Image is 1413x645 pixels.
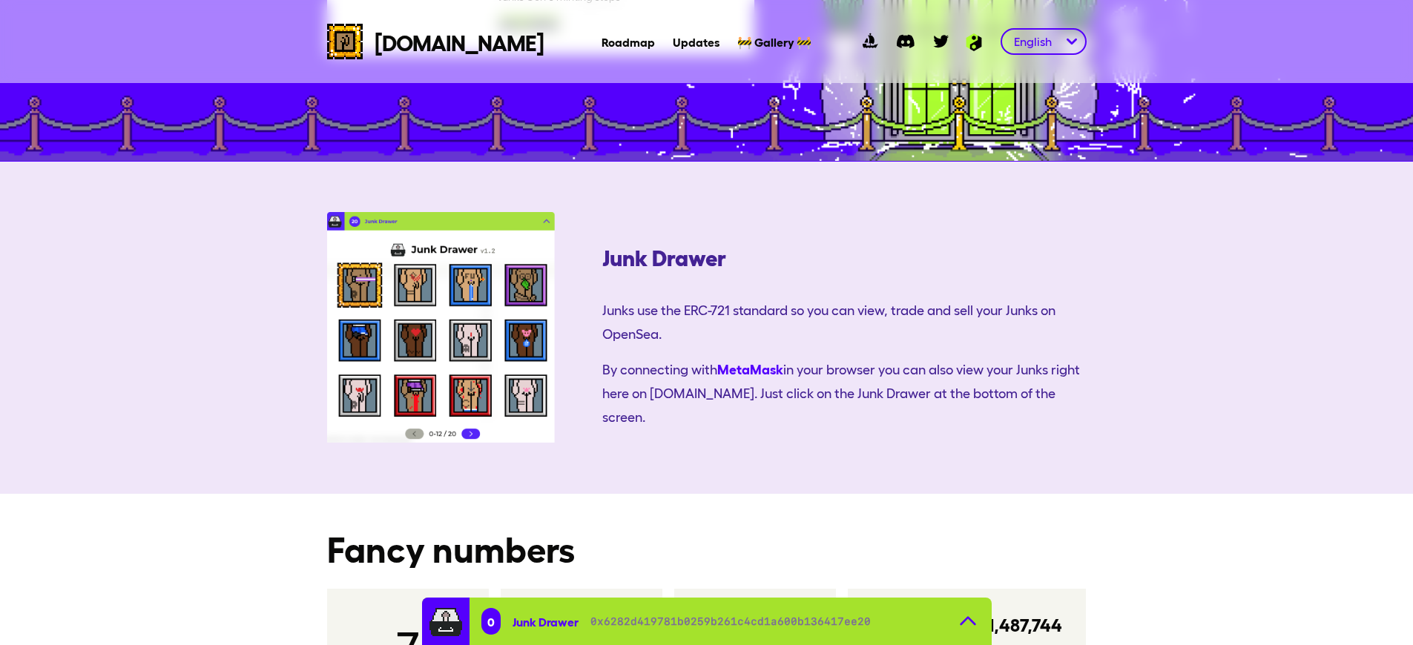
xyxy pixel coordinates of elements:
[602,243,1087,270] h3: Junk Drawer
[852,24,888,59] a: opensea
[717,358,783,379] a: MetaMask
[923,24,959,59] a: twitter
[327,24,363,59] img: cryptojunks logo
[327,24,544,59] a: cryptojunks logo[DOMAIN_NAME]
[327,529,1087,565] h1: Fancy numbers
[327,212,602,443] img: screenshot_junk_drawer.1c368f2b.png
[513,614,579,629] span: Junk Drawer
[959,33,989,51] img: Ambition logo
[673,34,719,49] a: Updates
[375,28,544,55] span: [DOMAIN_NAME]
[602,351,1087,434] span: By connecting with in your browser you can also view your Junks right here on [DOMAIN_NAME]. Just...
[590,614,871,629] span: 0x6282d419781b0259b261c4cd1a600b136417ee20
[487,614,495,629] span: 0
[737,34,811,49] a: 🚧 Gallery 🚧
[602,34,655,49] a: Roadmap
[602,292,1087,351] span: Junks use the ERC-721 standard so you can view, trade and sell your Junks on OpenSea.
[428,603,464,639] img: junkdrawer.d9bd258c.svg
[888,24,923,59] a: discord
